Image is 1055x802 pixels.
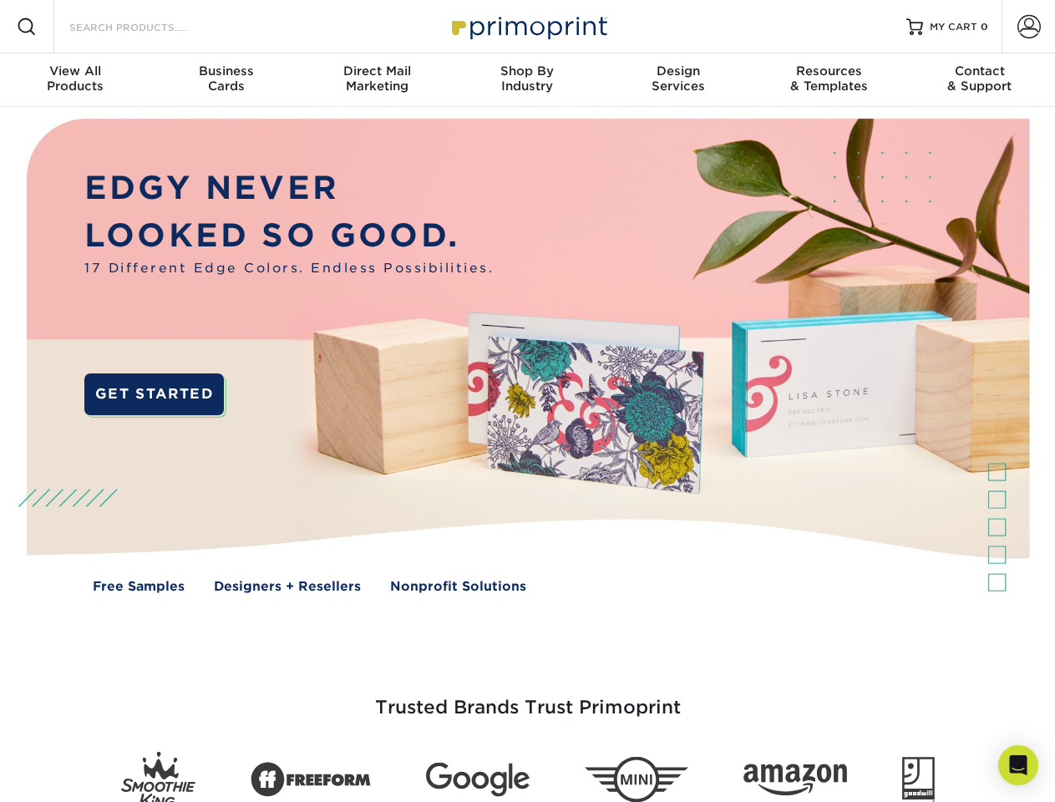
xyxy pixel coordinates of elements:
span: 0 [981,21,988,33]
div: & Support [905,63,1055,94]
img: Google [426,763,530,797]
a: GET STARTED [84,373,224,415]
a: DesignServices [603,53,753,107]
a: Designers + Resellers [214,577,361,596]
a: Direct MailMarketing [302,53,452,107]
img: Amazon [743,764,847,796]
a: Free Samples [93,577,185,596]
a: Shop ByIndustry [452,53,602,107]
div: Open Intercom Messenger [998,745,1038,785]
span: MY CART [930,20,977,34]
a: Resources& Templates [753,53,904,107]
a: BusinessCards [150,53,301,107]
input: SEARCH PRODUCTS..... [68,17,231,37]
a: Nonprofit Solutions [390,577,526,596]
img: Goodwill [902,757,935,802]
a: Contact& Support [905,53,1055,107]
div: Marketing [302,63,452,94]
span: Contact [905,63,1055,79]
span: Direct Mail [302,63,452,79]
div: Services [603,63,753,94]
span: 17 Different Edge Colors. Endless Possibilities. [84,259,494,278]
span: Design [603,63,753,79]
div: & Templates [753,63,904,94]
p: EDGY NEVER [84,165,494,212]
span: Shop By [452,63,602,79]
span: Business [150,63,301,79]
span: Resources [753,63,904,79]
img: Primoprint [444,8,611,44]
div: Industry [452,63,602,94]
h3: Trusted Brands Trust Primoprint [39,657,1017,739]
div: Cards [150,63,301,94]
p: LOOKED SO GOOD. [84,212,494,260]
